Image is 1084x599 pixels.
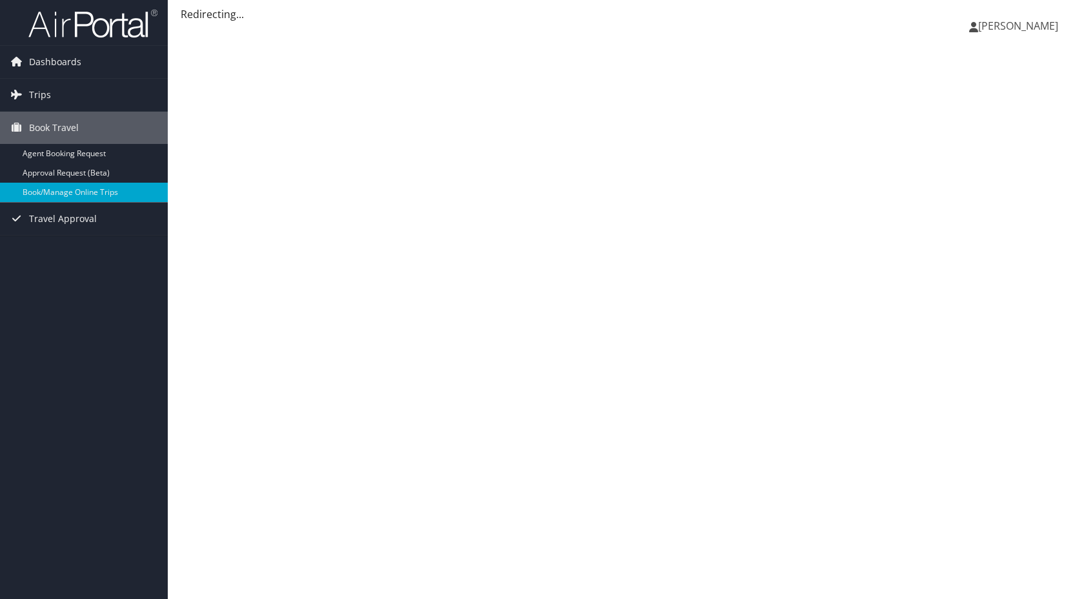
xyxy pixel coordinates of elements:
div: Redirecting... [181,6,1071,22]
span: Dashboards [29,46,81,78]
span: Travel Approval [29,203,97,235]
span: [PERSON_NAME] [978,19,1058,33]
a: [PERSON_NAME] [969,6,1071,45]
span: Book Travel [29,112,79,144]
span: Trips [29,79,51,111]
img: airportal-logo.png [28,8,157,39]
